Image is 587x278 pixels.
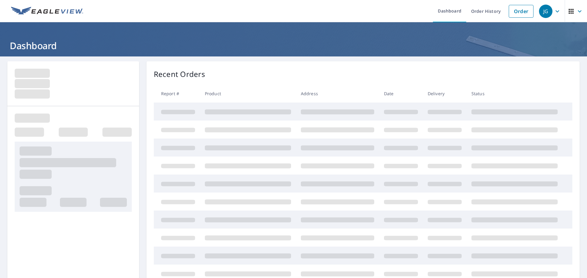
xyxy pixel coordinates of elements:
[11,7,83,16] img: EV Logo
[154,69,205,80] p: Recent Orders
[154,85,200,103] th: Report #
[539,5,552,18] div: JG
[379,85,423,103] th: Date
[7,39,580,52] h1: Dashboard
[296,85,379,103] th: Address
[509,5,533,18] a: Order
[467,85,563,103] th: Status
[200,85,296,103] th: Product
[423,85,467,103] th: Delivery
